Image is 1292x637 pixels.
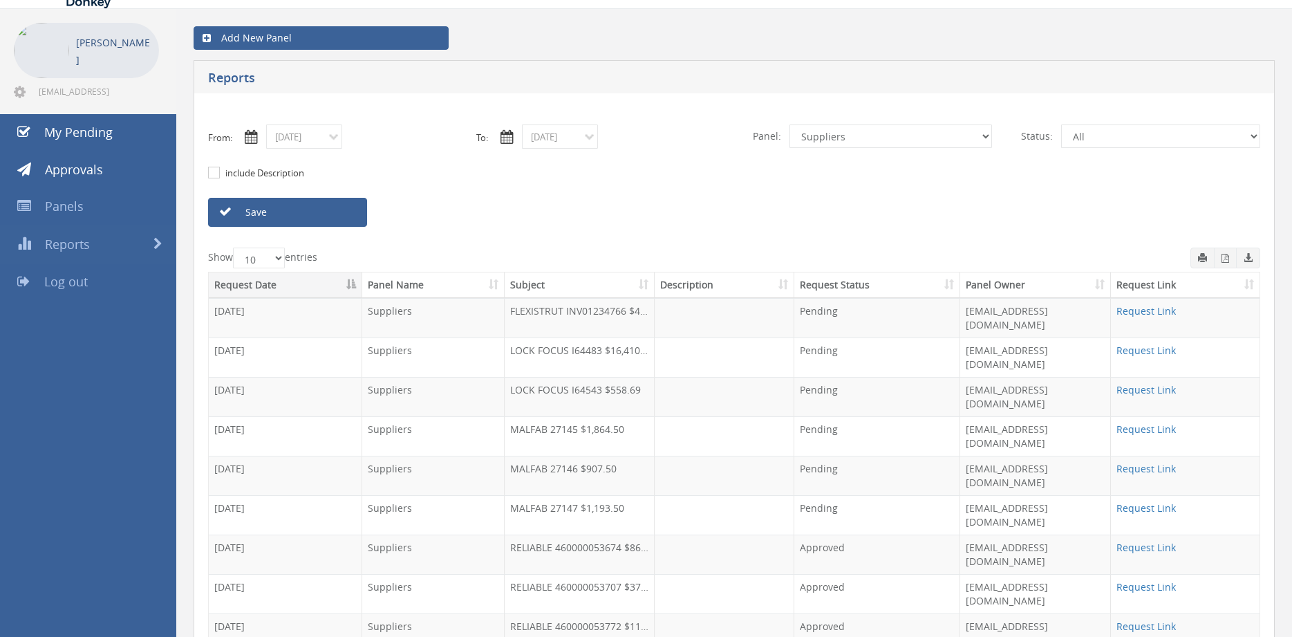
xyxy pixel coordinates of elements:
td: [DATE] [209,535,362,574]
td: [DATE] [209,377,362,416]
td: Suppliers [362,495,505,535]
td: [DATE] [209,298,362,338]
span: Reports [45,236,90,252]
span: My Pending [44,124,113,140]
td: [DATE] [209,338,362,377]
a: Request Link [1116,541,1176,554]
td: LOCK FOCUS I64483 $16,410.24 [505,338,655,377]
a: Request Link [1116,344,1176,357]
span: Approvals [45,161,103,178]
th: Request Status: activate to sort column ascending [794,273,960,298]
td: [EMAIL_ADDRESS][DOMAIN_NAME] [960,574,1111,613]
td: MALFAB 27146 $907.50 [505,456,655,495]
td: [EMAIL_ADDRESS][DOMAIN_NAME] [960,416,1111,456]
td: [EMAIL_ADDRESS][DOMAIN_NAME] [960,298,1111,338]
td: [EMAIL_ADDRESS][DOMAIN_NAME] [960,456,1111,495]
td: Approved [794,574,960,613]
td: [EMAIL_ADDRESS][DOMAIN_NAME] [960,377,1111,416]
td: FLEXISTRUT INV01234766 $416.79 [505,298,655,338]
td: Pending [794,338,960,377]
h5: Reports [208,71,947,89]
th: Request Link: activate to sort column ascending [1111,273,1260,298]
a: Request Link [1116,462,1176,475]
span: Panels [45,198,84,214]
td: Suppliers [362,456,505,495]
td: RELIABLE 460000053707 $370.68 [505,574,655,613]
td: [DATE] [209,416,362,456]
td: Pending [794,456,960,495]
td: [DATE] [209,574,362,613]
th: Request Date: activate to sort column descending [209,273,362,298]
td: Pending [794,416,960,456]
td: MALFAB 27147 $1,193.50 [505,495,655,535]
td: Pending [794,298,960,338]
span: [EMAIL_ADDRESS][DOMAIN_NAME] [39,86,156,97]
a: Request Link [1116,620,1176,633]
td: Suppliers [362,574,505,613]
p: [PERSON_NAME] [76,34,152,68]
td: Pending [794,377,960,416]
span: Status: [1013,124,1061,148]
td: Suppliers [362,338,505,377]
a: Request Link [1116,383,1176,396]
td: Approved [794,535,960,574]
td: Suppliers [362,535,505,574]
td: Suppliers [362,298,505,338]
th: Subject: activate to sort column ascending [505,273,655,298]
a: Add New Panel [194,26,449,50]
td: Pending [794,495,960,535]
td: MALFAB 27145 $1,864.50 [505,416,655,456]
a: Save [208,198,367,227]
label: To: [476,131,488,145]
th: Panel Name: activate to sort column ascending [362,273,505,298]
td: LOCK FOCUS I64543 $558.69 [505,377,655,416]
th: Panel Owner: activate to sort column ascending [960,273,1111,298]
span: Panel: [745,124,789,148]
td: Suppliers [362,416,505,456]
td: [EMAIL_ADDRESS][DOMAIN_NAME] [960,338,1111,377]
td: [EMAIL_ADDRESS][DOMAIN_NAME] [960,495,1111,535]
td: RELIABLE 460000053674 $86.39 [505,535,655,574]
select: Showentries [233,248,285,268]
th: Description: activate to sort column ascending [655,273,794,298]
td: [DATE] [209,456,362,495]
a: Request Link [1116,580,1176,593]
td: [EMAIL_ADDRESS][DOMAIN_NAME] [960,535,1111,574]
label: From: [208,131,232,145]
label: include Description [222,167,304,181]
label: Show entries [208,248,317,268]
td: Suppliers [362,377,505,416]
a: Request Link [1116,304,1176,317]
a: Request Link [1116,423,1176,436]
td: [DATE] [209,495,362,535]
a: Request Link [1116,501,1176,515]
span: Log out [44,273,88,290]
